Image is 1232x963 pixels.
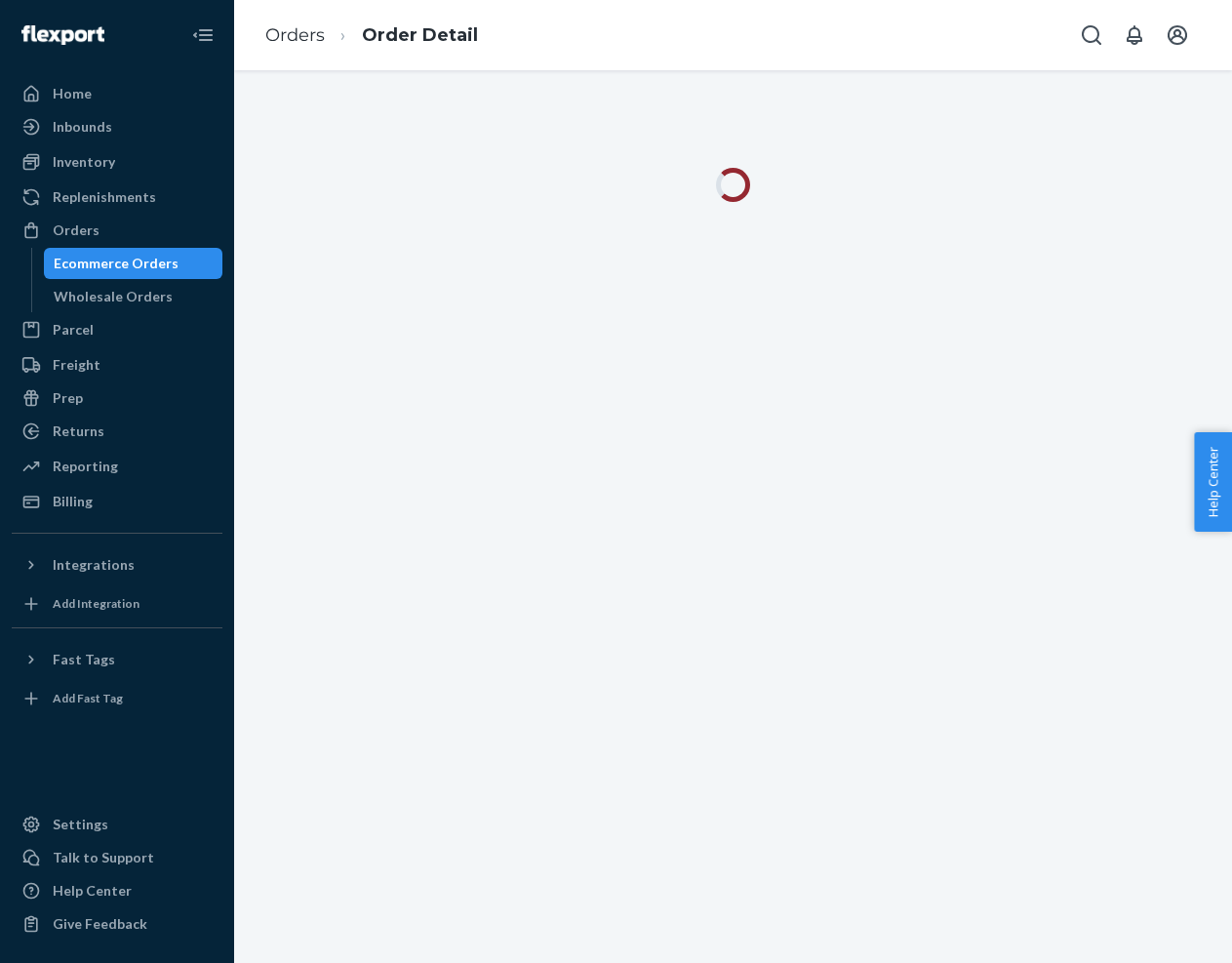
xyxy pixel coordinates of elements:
[12,875,222,906] a: Help Center
[53,690,123,706] div: Add Fast Tag
[53,187,156,207] div: Replenishments
[12,588,222,620] a: Add Integration
[53,457,118,476] div: Reporting
[265,24,325,46] a: Orders
[12,146,222,178] a: Inventory
[183,16,222,55] button: Close Navigation
[12,382,222,414] a: Prep
[54,254,179,273] div: Ecommerce Orders
[12,181,222,213] a: Replenishments
[53,152,115,172] div: Inventory
[54,287,173,306] div: Wholesale Orders
[21,25,104,45] img: Flexport logo
[53,421,104,441] div: Returns
[53,881,132,901] div: Help Center
[53,117,112,137] div: Inbounds
[12,349,222,381] a: Freight
[12,486,222,517] a: Billing
[53,815,108,834] div: Settings
[12,111,222,142] a: Inbounds
[12,644,222,675] button: Fast Tags
[12,683,222,714] a: Add Fast Tag
[362,24,478,46] a: Order Detail
[1158,16,1197,55] button: Open account menu
[44,281,223,312] a: Wholesale Orders
[53,492,93,511] div: Billing
[12,215,222,246] a: Orders
[53,221,99,240] div: Orders
[53,555,135,575] div: Integrations
[53,914,147,934] div: Give Feedback
[53,650,115,669] div: Fast Tags
[12,416,222,447] a: Returns
[53,848,154,867] div: Talk to Support
[53,595,139,612] div: Add Integration
[53,320,94,340] div: Parcel
[53,388,83,408] div: Prep
[1194,432,1232,532] button: Help Center
[12,451,222,482] a: Reporting
[12,908,222,940] button: Give Feedback
[12,809,222,840] a: Settings
[53,84,92,103] div: Home
[44,248,223,279] a: Ecommerce Orders
[250,7,494,64] ol: breadcrumbs
[1072,16,1111,55] button: Open Search Box
[12,314,222,345] a: Parcel
[1115,16,1154,55] button: Open notifications
[12,842,222,873] button: Talk to Support
[12,78,222,109] a: Home
[53,355,100,375] div: Freight
[12,549,222,581] button: Integrations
